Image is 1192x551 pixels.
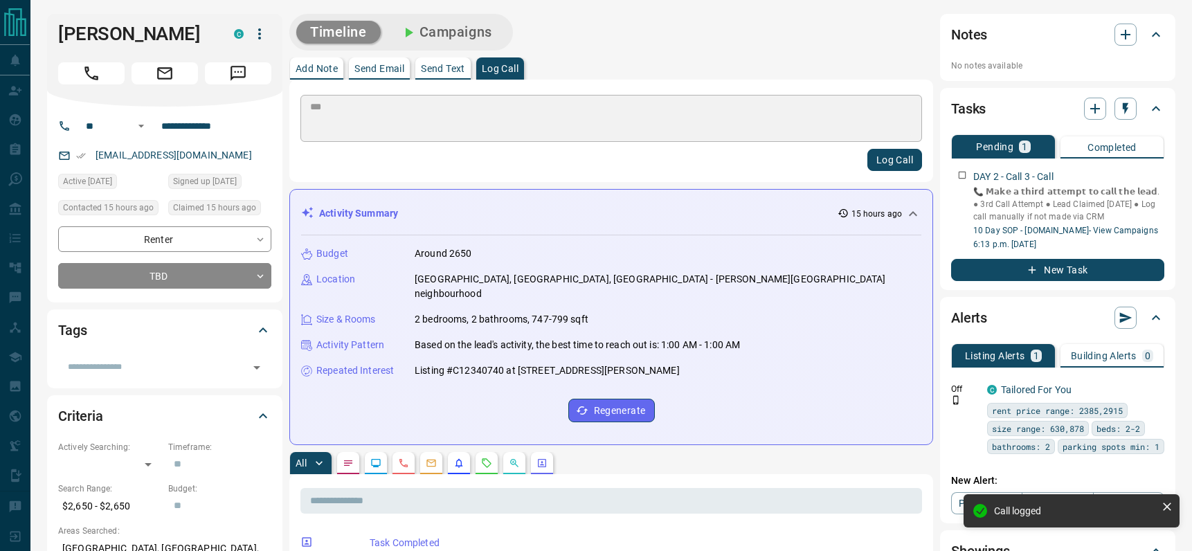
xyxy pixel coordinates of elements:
[354,64,404,73] p: Send Email
[1087,143,1137,152] p: Completed
[316,246,348,261] p: Budget
[316,272,355,287] p: Location
[951,383,979,395] p: Off
[951,18,1164,51] div: Notes
[951,98,986,120] h2: Tasks
[421,64,465,73] p: Send Text
[296,64,338,73] p: Add Note
[951,301,1164,334] div: Alerts
[58,399,271,433] div: Criteria
[1033,351,1039,361] p: 1
[1071,351,1137,361] p: Building Alerts
[415,272,921,301] p: [GEOGRAPHIC_DATA], [GEOGRAPHIC_DATA], [GEOGRAPHIC_DATA] - [PERSON_NAME][GEOGRAPHIC_DATA] neighbou...
[951,92,1164,125] div: Tasks
[58,405,103,427] h2: Criteria
[415,363,680,378] p: Listing #C12340740 at [STREET_ADDRESS][PERSON_NAME]
[973,170,1054,184] p: DAY 2 - Call 3 - Call
[987,385,997,395] div: condos.ca
[415,312,588,327] p: 2 bedrooms, 2 bathrooms, 747-799 sqft
[1001,384,1072,395] a: Tailored For You
[398,458,409,469] svg: Calls
[386,21,506,44] button: Campaigns
[58,263,271,289] div: TBD
[426,458,437,469] svg: Emails
[132,62,198,84] span: Email
[301,201,921,226] div: Activity Summary15 hours ago
[76,151,86,161] svg: Email Verified
[992,422,1084,435] span: size range: 630,878
[973,186,1164,223] p: 📞 𝗠𝗮𝗸𝗲 𝗮 𝘁𝗵𝗶𝗿𝗱 𝗮𝘁𝘁𝗲𝗺𝗽𝘁 𝘁𝗼 𝗰𝗮𝗹𝗹 𝘁𝗵𝗲 𝗹𝗲𝗮𝗱. ● 3rd Call Attempt ● Lead Claimed [DATE] ● Log call manu...
[205,62,271,84] span: Message
[58,441,161,453] p: Actively Searching:
[536,458,548,469] svg: Agent Actions
[58,226,271,252] div: Renter
[63,201,154,215] span: Contacted 15 hours ago
[951,24,987,46] h2: Notes
[482,64,518,73] p: Log Call
[96,150,252,161] a: [EMAIL_ADDRESS][DOMAIN_NAME]
[63,174,112,188] span: Active [DATE]
[867,149,922,171] button: Log Call
[951,60,1164,72] p: No notes available
[173,201,256,215] span: Claimed 15 hours ago
[951,307,987,329] h2: Alerts
[343,458,354,469] svg: Notes
[415,338,740,352] p: Based on the lead's activity, the best time to reach out is: 1:00 AM - 1:00 AM
[994,505,1156,516] div: Call logged
[58,174,161,193] div: Wed Aug 13 2025
[168,482,271,495] p: Budget:
[319,206,398,221] p: Activity Summary
[992,440,1050,453] span: bathrooms: 2
[168,174,271,193] div: Wed Aug 13 2025
[509,458,520,469] svg: Opportunities
[58,319,87,341] h2: Tags
[316,363,394,378] p: Repeated Interest
[173,174,237,188] span: Signed up [DATE]
[965,351,1025,361] p: Listing Alerts
[992,404,1123,417] span: rent price range: 2385,2915
[296,458,307,468] p: All
[58,62,125,84] span: Call
[851,208,902,220] p: 15 hours ago
[234,29,244,39] div: condos.ca
[415,246,471,261] p: Around 2650
[316,338,384,352] p: Activity Pattern
[1063,440,1159,453] span: parking spots min: 1
[1145,351,1150,361] p: 0
[133,118,150,134] button: Open
[370,458,381,469] svg: Lead Browsing Activity
[481,458,492,469] svg: Requests
[973,238,1164,251] p: 6:13 p.m. [DATE]
[951,492,1022,514] a: Property
[453,458,464,469] svg: Listing Alerts
[247,358,267,377] button: Open
[58,482,161,495] p: Search Range:
[168,200,271,219] div: Wed Aug 13 2025
[951,259,1164,281] button: New Task
[58,525,271,537] p: Areas Searched:
[951,395,961,405] svg: Push Notification Only
[168,441,271,453] p: Timeframe:
[58,314,271,347] div: Tags
[1096,422,1140,435] span: beds: 2-2
[951,473,1164,488] p: New Alert:
[568,399,655,422] button: Regenerate
[316,312,376,327] p: Size & Rooms
[296,21,381,44] button: Timeline
[370,536,916,550] p: Task Completed
[976,142,1013,152] p: Pending
[1022,142,1027,152] p: 1
[58,23,213,45] h1: [PERSON_NAME]
[58,495,161,518] p: $2,650 - $2,650
[973,226,1158,235] a: 10 Day SOP - [DOMAIN_NAME]- View Campaigns
[58,200,161,219] div: Wed Aug 13 2025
